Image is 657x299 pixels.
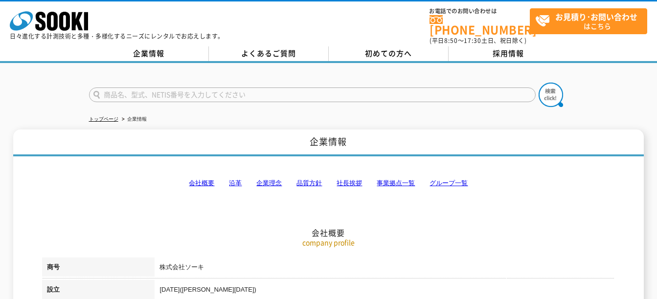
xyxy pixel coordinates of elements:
a: 採用情報 [449,46,568,61]
a: 初めての方へ [329,46,449,61]
a: 会社概要 [189,179,214,187]
a: 沿革 [229,179,242,187]
li: 企業情報 [120,114,147,125]
a: 事業拠点一覧 [377,179,415,187]
input: 商品名、型式、NETIS番号を入力してください [89,87,536,102]
a: 社長挨拶 [337,179,362,187]
a: よくあるご質問 [209,46,329,61]
p: 日々進化する計測技術と多種・多様化するニーズにレンタルでお応えします。 [10,33,224,39]
h1: 企業情報 [13,129,644,156]
span: お電話でのお問い合わせは [430,8,530,14]
a: グループ一覧 [430,179,468,187]
a: トップページ [89,116,118,122]
a: [PHONE_NUMBER] [430,15,530,35]
a: 企業情報 [89,46,209,61]
span: (平日 ～ 土日、祝日除く) [430,36,526,45]
a: 企業理念 [256,179,282,187]
h2: 会社概要 [42,130,614,238]
p: company profile [42,237,614,248]
span: 8:50 [444,36,458,45]
a: 品質方針 [296,179,322,187]
strong: お見積り･お問い合わせ [555,11,637,22]
span: 初めての方へ [365,48,412,59]
span: 17:30 [464,36,481,45]
span: はこちら [535,9,647,33]
img: btn_search.png [539,83,563,107]
a: お見積り･お問い合わせはこちら [530,8,647,34]
th: 商号 [42,257,155,280]
td: 株式会社ソーキ [155,257,614,280]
